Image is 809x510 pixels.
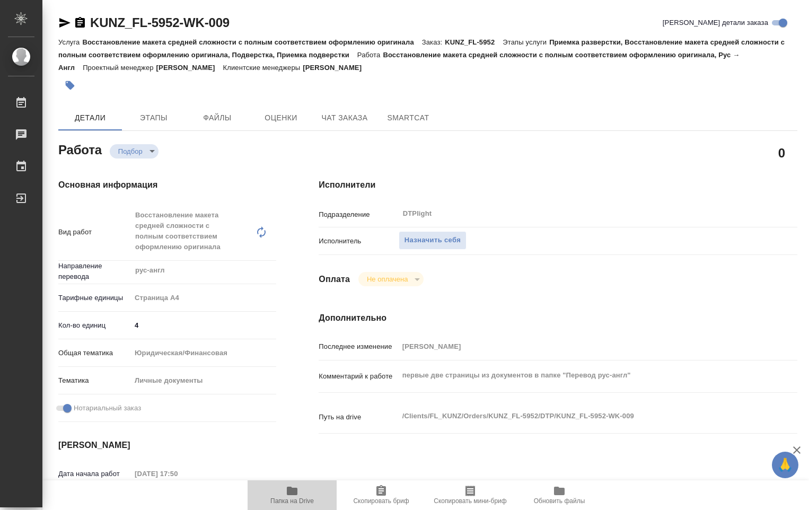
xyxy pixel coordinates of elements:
[58,38,82,46] p: Услуга
[58,261,131,282] p: Направление перевода
[319,371,398,382] p: Комментарий к работе
[74,403,141,414] span: Нотариальный заказ
[319,412,398,423] p: Путь на drive
[319,236,398,247] p: Исполнитель
[74,16,86,29] button: Скопировать ссылку
[383,111,434,125] span: SmartCat
[270,497,314,505] span: Папка на Drive
[303,64,370,72] p: [PERSON_NAME]
[319,209,398,220] p: Подразделение
[65,111,116,125] span: Детали
[776,454,794,476] span: 🙏
[131,318,276,333] input: ✎ Введи что-нибудь
[131,466,224,481] input: Пустое поле
[772,452,798,478] button: 🙏
[58,469,131,479] p: Дата начала работ
[128,111,179,125] span: Этапы
[319,273,350,286] h4: Оплата
[358,272,424,286] div: Подбор
[404,234,461,247] span: Назначить себя
[357,51,383,59] p: Работа
[58,439,276,452] h4: [PERSON_NAME]
[248,480,337,510] button: Папка на Drive
[58,348,131,358] p: Общая тематика
[58,139,102,159] h2: Работа
[399,407,758,425] textarea: /Clients/FL_KUNZ/Orders/KUNZ_FL-5952/DTP/KUNZ_FL-5952-WK-009
[58,74,82,97] button: Добавить тэг
[58,51,740,72] p: Восстановление макета средней сложности с полным соответствием оформлению оригинала, Рус → Англ
[223,64,303,72] p: Клиентские менеджеры
[426,480,515,510] button: Скопировать мини-бриф
[399,339,758,354] input: Пустое поле
[58,16,71,29] button: Скопировать ссылку для ЯМессенджера
[115,147,146,156] button: Подбор
[319,312,797,324] h4: Дополнительно
[778,144,785,162] h2: 0
[256,111,306,125] span: Оценки
[399,231,467,250] button: Назначить себя
[131,344,276,362] div: Юридическая/Финансовая
[58,320,131,331] p: Кол-во единиц
[58,227,131,238] p: Вид работ
[399,366,758,384] textarea: первые две страницы из документов в папке "Перевод рус-англ"
[82,38,421,46] p: Восстановление макета средней сложности с полным соответствием оформлению оригинала
[58,293,131,303] p: Тарифные единицы
[319,179,797,191] h4: Исполнители
[503,38,549,46] p: Этапы услуги
[319,111,370,125] span: Чат заказа
[422,38,445,46] p: Заказ:
[445,38,503,46] p: KUNZ_FL-5952
[434,497,506,505] span: Скопировать мини-бриф
[534,497,585,505] span: Обновить файлы
[90,15,230,30] a: KUNZ_FL-5952-WK-009
[364,275,411,284] button: Не оплачена
[192,111,243,125] span: Файлы
[353,497,409,505] span: Скопировать бриф
[131,289,276,307] div: Страница А4
[663,17,768,28] span: [PERSON_NAME] детали заказа
[83,64,156,72] p: Проектный менеджер
[58,179,276,191] h4: Основная информация
[156,64,223,72] p: [PERSON_NAME]
[110,144,159,159] div: Подбор
[58,375,131,386] p: Тематика
[131,372,276,390] div: Личные документы
[515,480,604,510] button: Обновить файлы
[319,341,398,352] p: Последнее изменение
[337,480,426,510] button: Скопировать бриф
